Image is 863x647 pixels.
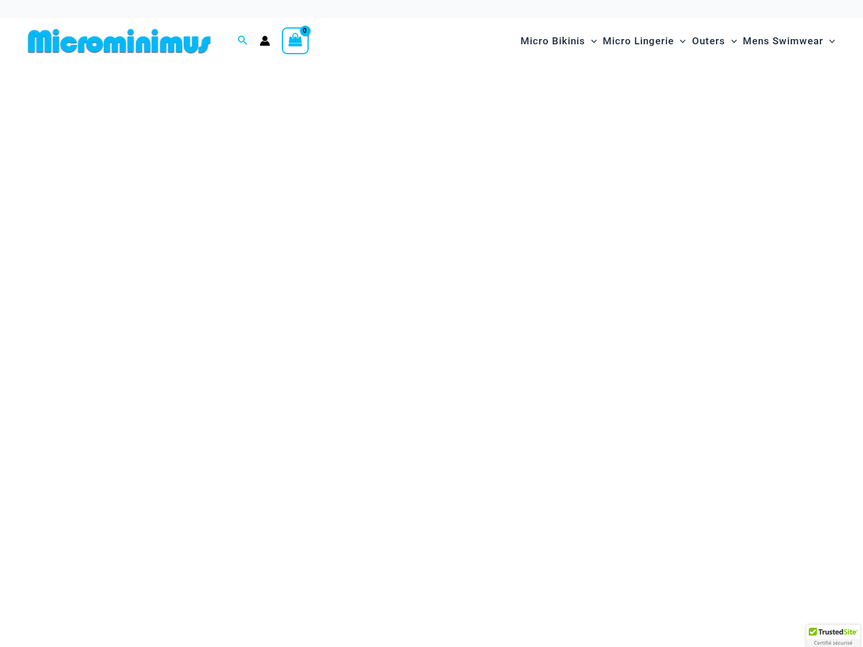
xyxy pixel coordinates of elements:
div: TrustedSite Certified [806,625,860,647]
a: View Shopping Cart, empty [282,27,309,54]
span: Menu Toggle [674,26,686,56]
nav: Site Navigation [516,22,840,61]
span: Outers [692,26,725,56]
a: Mens SwimwearMenu ToggleMenu Toggle [740,23,838,59]
a: Search icon link [237,34,248,48]
span: Micro Bikinis [520,26,585,56]
span: Menu Toggle [725,26,737,56]
span: Mens Swimwear [743,26,823,56]
a: Account icon link [260,36,270,46]
span: Menu Toggle [823,26,835,56]
a: OutersMenu ToggleMenu Toggle [689,23,740,59]
a: Micro LingerieMenu ToggleMenu Toggle [600,23,689,59]
img: MM SHOP LOGO FLAT [23,28,215,54]
span: Micro Lingerie [603,26,674,56]
a: Micro BikinisMenu ToggleMenu Toggle [518,23,600,59]
span: Menu Toggle [585,26,597,56]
